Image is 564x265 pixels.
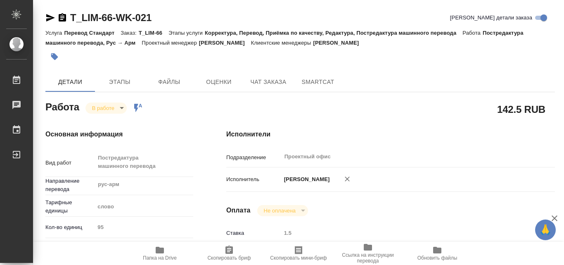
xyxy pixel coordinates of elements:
button: В работе [90,105,117,112]
button: Скопировать бриф [194,242,264,265]
h2: Работа [45,99,79,114]
button: Скопировать ссылку [57,13,67,23]
p: Клиентские менеджеры [251,40,313,46]
h4: Оплата [226,205,251,215]
div: В работе [257,205,308,216]
span: Скопировать мини-бриф [270,255,327,261]
p: Корректура, Перевод, Приёмка по качеству, Редактура, Постредактура машинного перевода [205,30,462,36]
p: Перевод Стандарт [64,30,121,36]
button: 🙏 [535,220,556,240]
span: Ссылка на инструкции перевода [338,252,398,264]
button: Скопировать ссылку для ЯМессенджера [45,13,55,23]
p: Исполнитель [226,175,281,184]
p: [PERSON_NAME] [313,40,365,46]
p: Постредактура машинного перевода, Рус → Арм [45,30,524,46]
button: Удалить исполнителя [338,170,356,188]
span: Чат заказа [249,77,288,87]
button: Скопировать мини-бриф [264,242,333,265]
a: T_LIM-66-WK-021 [70,12,152,23]
span: Файлы [149,77,189,87]
p: Ставка [226,229,281,237]
input: Пустое поле [95,221,193,233]
p: Работа [462,30,483,36]
h2: 142.5 RUB [497,102,545,116]
div: В работе [85,103,127,114]
span: Обновить файлы [417,255,457,261]
p: Тарифные единицы [45,198,95,215]
span: Детали [50,77,90,87]
span: [PERSON_NAME] детали заказа [450,14,532,22]
p: [PERSON_NAME] [281,175,330,184]
p: Заказ: [121,30,138,36]
span: 🙏 [538,221,552,239]
h4: Основная информация [45,129,193,139]
p: Направление перевода [45,177,95,193]
p: [PERSON_NAME] [199,40,251,46]
p: Подразделение [226,153,281,162]
p: Кол-во единиц [45,223,95,232]
input: Пустое поле [281,227,528,239]
button: Ссылка на инструкции перевода [333,242,403,265]
p: T_LIM-66 [139,30,168,36]
span: Папка на Drive [143,255,177,261]
p: Этапы услуги [168,30,205,36]
p: Проектный менеджер [142,40,199,46]
p: Услуга [45,30,64,36]
button: Обновить файлы [403,242,472,265]
span: Оценки [199,77,239,87]
button: Не оплачена [261,207,298,214]
p: Вид работ [45,159,95,167]
span: Этапы [100,77,140,87]
span: Скопировать бриф [207,255,251,261]
span: SmartCat [298,77,338,87]
h4: Исполнители [226,129,555,139]
div: слово [95,200,193,214]
button: Добавить тэг [45,48,64,66]
button: Папка на Drive [125,242,194,265]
